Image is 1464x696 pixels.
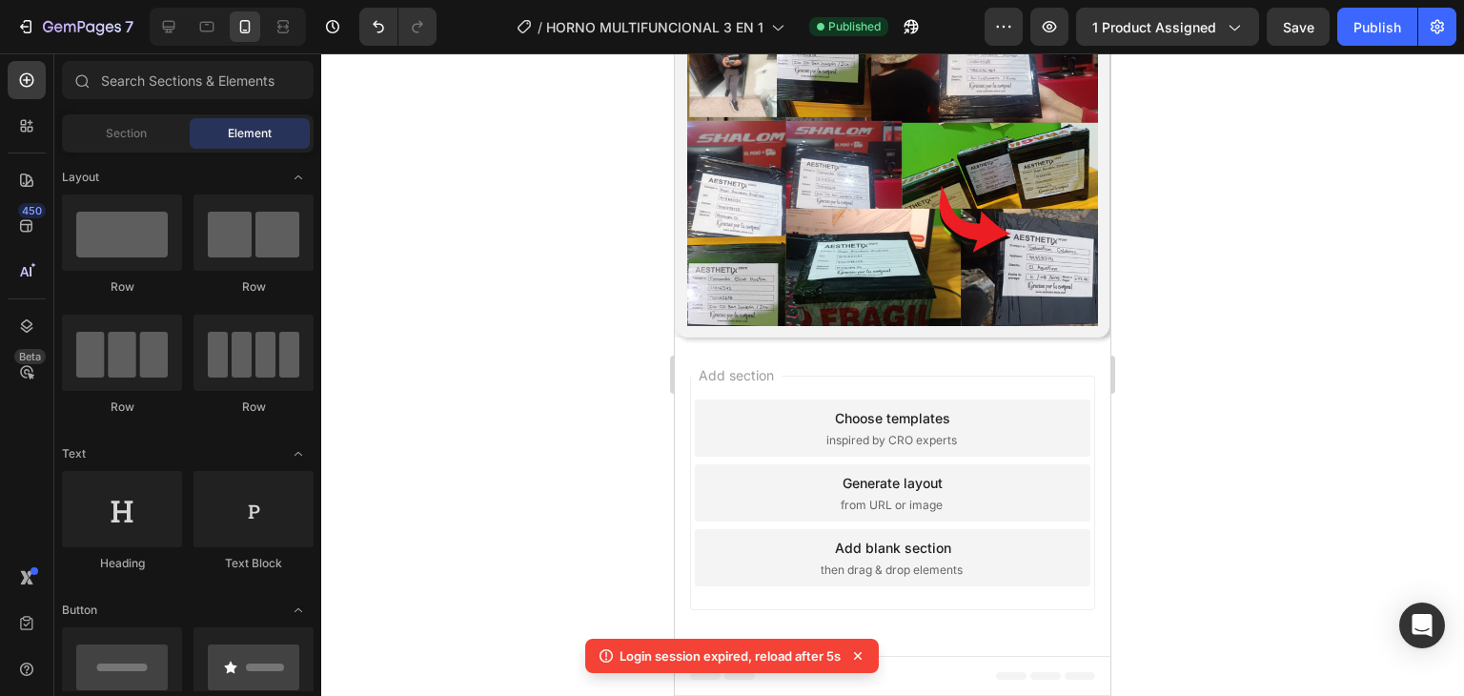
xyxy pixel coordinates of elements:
span: Add section [16,312,107,332]
span: from URL or image [166,443,268,461]
div: Row [193,278,314,296]
iframe: Design area [675,53,1110,696]
span: HORNO MULTIFUNCIONAL 3 EN 1 [546,17,763,37]
div: Heading [62,555,182,572]
div: Row [193,399,314,416]
button: 7 [8,8,142,46]
div: Row [62,399,182,416]
div: 450 [18,203,46,218]
span: Section [106,125,147,142]
div: Row [62,278,182,296]
span: / [538,17,542,37]
div: Add blank section [160,484,276,504]
span: Element [228,125,272,142]
div: Undo/Redo [359,8,437,46]
button: Publish [1337,8,1417,46]
span: Save [1283,19,1314,35]
p: 7 [125,15,133,38]
div: Text Block [193,555,314,572]
span: Toggle open [283,439,314,469]
div: Publish [1353,17,1401,37]
span: then drag & drop elements [146,508,288,525]
button: 1 product assigned [1076,8,1259,46]
p: Login session expired, reload after 5s [620,646,841,665]
span: inspired by CRO experts [152,379,282,396]
div: Beta [14,349,46,364]
span: Text [62,445,86,462]
span: Layout [62,169,99,186]
div: Choose templates [160,355,275,375]
span: Button [62,602,97,619]
div: Open Intercom Messenger [1399,603,1445,648]
span: Published [828,18,881,35]
span: Toggle open [283,595,314,625]
div: Generate layout [168,420,268,440]
button: Save [1267,8,1330,46]
span: 1 product assigned [1092,17,1216,37]
span: Toggle open [283,162,314,193]
input: Search Sections & Elements [62,61,314,99]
